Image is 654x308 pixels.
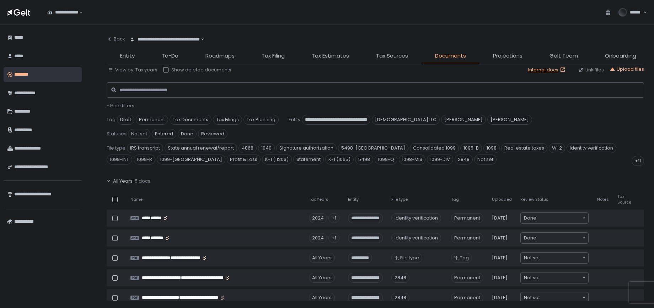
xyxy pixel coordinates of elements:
[410,143,459,153] span: Consolidated 1099
[258,143,275,153] span: 1040
[128,129,150,139] span: Not set
[152,129,176,139] span: Entered
[391,213,441,223] div: Identity verification
[492,197,512,202] span: Uploaded
[162,52,178,60] span: To-Do
[328,213,339,223] div: +1
[605,52,636,60] span: Onboarding
[134,155,155,164] span: 1099-R
[262,52,285,60] span: Tax Filing
[325,155,354,164] span: K-1 (1065)
[213,115,242,125] span: Tax Filings
[540,254,581,261] input: Search for option
[107,131,127,137] span: Statuses
[492,235,508,241] span: [DATE]
[135,178,150,184] span: 5 docs
[309,197,328,202] span: Tax Years
[108,67,157,73] button: View by: Tax years
[276,143,337,153] span: Signature authorization
[524,254,540,261] span: Not set
[536,215,581,222] input: Search for option
[451,293,483,303] span: Permanent
[391,273,409,283] div: 2848
[113,178,133,184] span: All Years
[125,32,204,47] div: Search for option
[435,52,466,60] span: Documents
[309,253,335,263] div: All Years
[43,5,83,20] div: Search for option
[127,143,163,153] span: IRS transcript
[107,102,134,109] span: - Hide filters
[528,67,567,73] a: Internal docs
[107,155,132,164] span: 1099-INT
[391,233,441,243] div: Identity verification
[309,213,327,223] div: 2024
[501,143,547,153] span: Real estate taxes
[632,156,644,166] div: +11
[524,294,540,301] span: Not set
[550,52,578,60] span: Gelt Team
[474,155,497,164] span: Not set
[355,155,373,164] span: 5498
[540,294,581,301] input: Search for option
[227,155,261,164] span: Profit & Loss
[492,295,508,301] span: [DATE]
[107,145,125,151] span: File type
[130,197,143,202] span: Name
[348,197,359,202] span: Entity
[524,215,536,222] span: Done
[492,255,508,261] span: [DATE]
[170,115,211,125] span: Tax Documents
[521,292,588,303] div: Search for option
[487,115,532,125] span: [PERSON_NAME]
[578,67,604,73] div: Link files
[524,274,540,281] span: Not set
[492,215,508,221] span: [DATE]
[107,36,125,42] div: Back
[120,52,135,60] span: Entity
[262,155,292,164] span: K-1 (1120S)
[483,143,500,153] span: 1098
[136,115,168,125] span: Permanent
[455,155,473,164] span: 2848
[391,293,409,303] div: 2848
[567,143,616,153] span: Identity verification
[427,155,453,164] span: 1099-DIV
[400,255,419,261] span: File type
[376,52,408,60] span: Tax Sources
[540,274,581,281] input: Search for option
[289,117,300,123] span: Entity
[460,255,469,261] span: Tag
[524,234,536,242] span: Done
[441,115,486,125] span: [PERSON_NAME]
[165,143,237,153] span: State annual renewal/report
[521,253,588,263] div: Search for option
[78,9,79,16] input: Search for option
[312,52,349,60] span: Tax Estimates
[597,197,609,202] span: Notes
[493,52,522,60] span: Projections
[157,155,225,164] span: 1099-[GEOGRAPHIC_DATA]
[107,117,116,123] span: Tag
[198,129,227,139] span: Reviewed
[617,194,631,205] span: Tax Source
[178,129,197,139] span: Done
[451,197,459,202] span: Tag
[309,273,335,283] div: All Years
[391,197,408,202] span: File type
[205,52,235,60] span: Roadmaps
[521,213,588,223] div: Search for option
[375,155,397,164] span: 1099-Q
[451,213,483,223] span: Permanent
[107,103,134,109] button: - Hide filters
[610,66,644,72] button: Upload files
[492,275,508,281] span: [DATE]
[309,293,335,303] div: All Years
[451,273,483,283] span: Permanent
[107,32,125,46] button: Back
[338,143,408,153] span: 5498-[GEOGRAPHIC_DATA]
[460,143,482,153] span: 1095-B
